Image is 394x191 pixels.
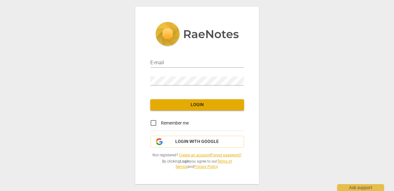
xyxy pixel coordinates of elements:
div: Ask support [337,184,384,191]
a: Privacy Policy [194,164,217,169]
span: By clicking you agree to our and . [150,159,244,169]
button: Login with Google [150,136,244,148]
img: 5ac2273c67554f335776073100b6d88f.svg [155,22,239,47]
button: Login [150,99,244,110]
span: Login [155,102,239,108]
a: Create an account [179,153,210,157]
span: Remember me [161,120,189,126]
span: Login with Google [175,139,219,145]
a: Forgot password? [211,153,242,157]
a: Terms of Service [176,159,232,169]
b: Login [180,159,190,164]
span: Not registered? | [150,153,244,158]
